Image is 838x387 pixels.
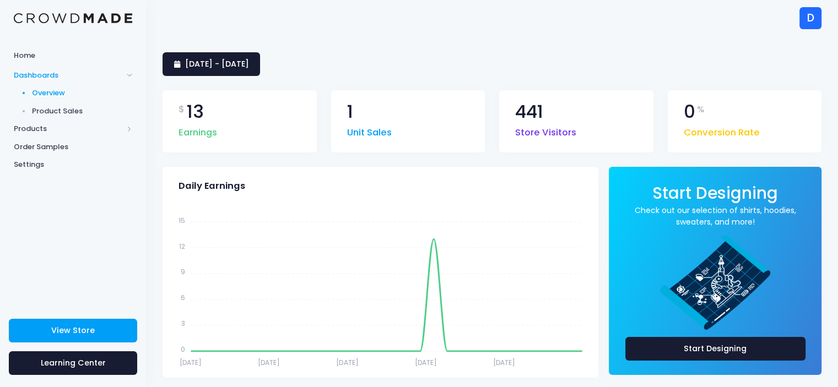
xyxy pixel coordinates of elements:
[14,13,132,24] img: Logo
[179,215,185,225] tspan: 15
[515,103,543,121] span: 441
[14,123,123,134] span: Products
[179,103,185,116] span: $
[179,241,185,250] tspan: 12
[32,106,133,117] span: Product Sales
[187,103,204,121] span: 13
[515,121,576,140] span: Store Visitors
[625,337,805,361] a: Start Designing
[179,121,217,140] span: Earnings
[181,267,185,276] tspan: 9
[51,325,95,336] span: View Store
[14,50,132,61] span: Home
[684,121,760,140] span: Conversion Rate
[14,70,123,81] span: Dashboards
[336,357,358,367] tspan: [DATE]
[9,351,137,375] a: Learning Center
[181,293,185,302] tspan: 6
[347,103,353,121] span: 1
[625,205,805,228] a: Check out our selection of shirts, hoodies, sweaters, and more!
[258,357,280,367] tspan: [DATE]
[179,181,245,192] span: Daily Earnings
[652,191,778,201] a: Start Designing
[185,58,249,69] span: [DATE] - [DATE]
[14,141,132,152] span: Order Samples
[181,319,185,328] tspan: 3
[347,121,392,140] span: Unit Sales
[652,182,778,204] span: Start Designing
[414,357,436,367] tspan: [DATE]
[14,159,132,170] span: Settings
[799,7,821,29] div: D
[9,319,137,342] a: View Store
[181,345,185,354] tspan: 0
[697,103,705,116] span: %
[32,88,133,99] span: Overview
[41,357,106,368] span: Learning Center
[684,103,695,121] span: 0
[163,52,260,76] a: [DATE] - [DATE]
[180,357,202,367] tspan: [DATE]
[493,357,515,367] tspan: [DATE]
